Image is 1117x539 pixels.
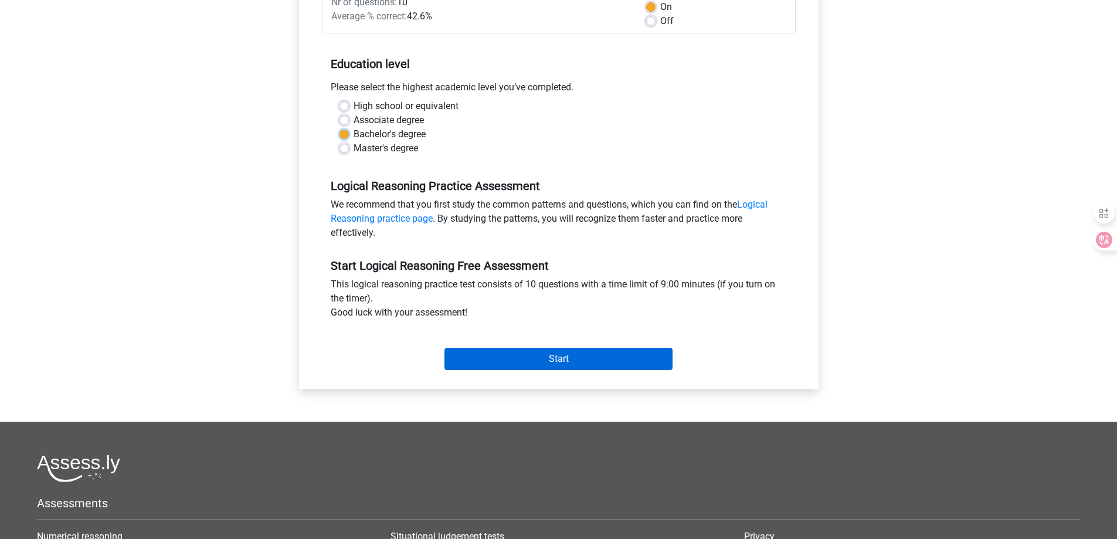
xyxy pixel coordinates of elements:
label: Master's degree [354,141,418,155]
div: This logical reasoning practice test consists of 10 questions with a time limit of 9:00 minutes (... [322,277,796,324]
h5: Assessments [37,496,1080,510]
h5: Logical Reasoning Practice Assessment [331,179,787,193]
label: High school or equivalent [354,99,459,113]
label: Off [660,14,674,28]
h5: Start Logical Reasoning Free Assessment [331,259,787,273]
span: Average % correct: [331,11,407,22]
input: Start [444,348,673,370]
label: Bachelor's degree [354,127,426,141]
div: We recommend that you first study the common patterns and questions, which you can find on the . ... [322,198,796,245]
div: Please select the highest academic level you’ve completed. [322,80,796,99]
img: Assessly logo [37,455,120,482]
label: Associate degree [354,113,424,127]
h5: Education level [331,52,787,76]
div: 42.6% [322,9,637,23]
